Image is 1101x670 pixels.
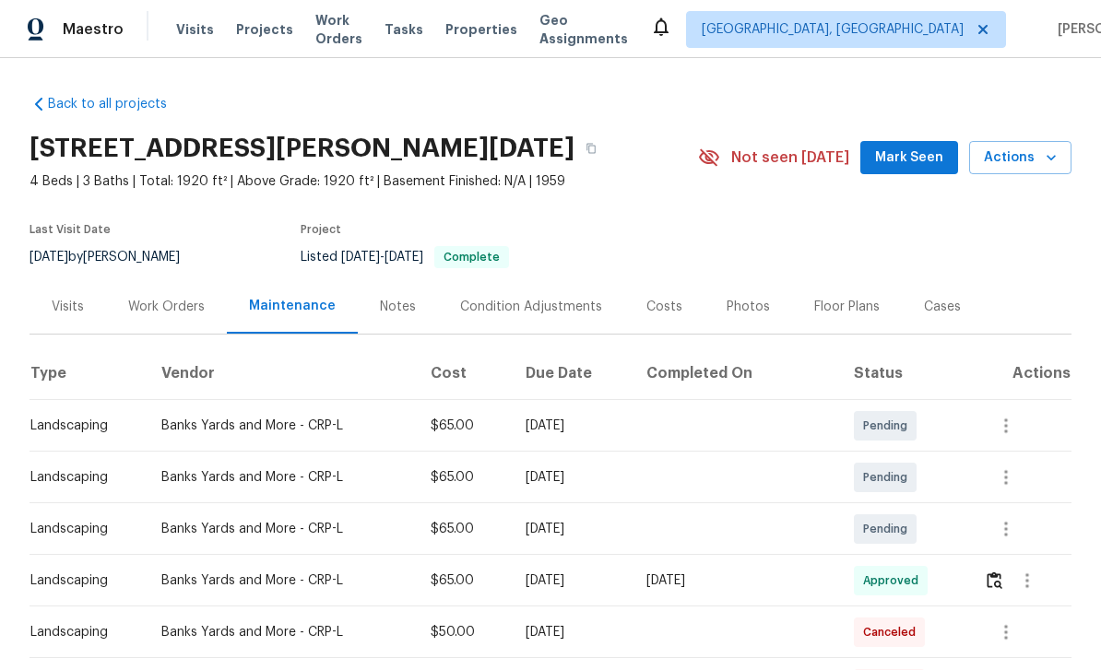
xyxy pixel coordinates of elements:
th: Vendor [147,348,416,400]
div: Landscaping [30,623,132,641]
span: Last Visit Date [30,224,111,235]
div: [DATE] [526,571,617,590]
span: Approved [863,571,926,590]
div: Notes [380,298,416,316]
span: Work Orders [315,11,362,48]
span: Pending [863,520,915,538]
span: Complete [436,252,507,263]
div: Floor Plans [814,298,880,316]
th: Status [839,348,969,400]
div: [DATE] [526,468,617,487]
div: Banks Yards and More - CRP-L [161,520,401,538]
div: Banks Yards and More - CRP-L [161,417,401,435]
span: Visits [176,20,214,39]
div: [DATE] [526,623,617,641]
div: $65.00 [431,417,495,435]
div: Banks Yards and More - CRP-L [161,468,401,487]
div: Landscaping [30,417,132,435]
div: Cases [924,298,961,316]
div: $65.00 [431,520,495,538]
button: Actions [969,141,1071,175]
div: Banks Yards and More - CRP-L [161,623,401,641]
img: Review Icon [987,571,1002,589]
span: Actions [984,147,1057,170]
h2: [STREET_ADDRESS][PERSON_NAME][DATE] [30,139,574,158]
div: by [PERSON_NAME] [30,246,202,268]
span: Maestro [63,20,124,39]
span: Geo Assignments [539,11,628,48]
span: [DATE] [30,251,68,264]
div: [DATE] [526,520,617,538]
div: Maintenance [249,297,336,315]
div: Photos [727,298,770,316]
span: Properties [445,20,517,39]
div: $65.00 [431,468,495,487]
div: [DATE] [526,417,617,435]
span: - [341,251,423,264]
div: Banks Yards and More - CRP-L [161,571,401,590]
span: Pending [863,468,915,487]
div: Work Orders [128,298,205,316]
div: Visits [52,298,84,316]
span: [GEOGRAPHIC_DATA], [GEOGRAPHIC_DATA] [702,20,964,39]
span: Mark Seen [875,147,943,170]
div: Costs [646,298,682,316]
div: [DATE] [646,571,824,590]
th: Type [30,348,147,400]
span: Canceled [863,623,923,641]
div: Condition Adjustments [460,298,602,316]
div: Landscaping [30,571,132,590]
button: Review Icon [984,558,1005,603]
button: Copy Address [574,132,608,165]
span: Project [301,224,341,235]
div: $65.00 [431,571,495,590]
th: Completed On [632,348,839,400]
a: Back to all projects [30,95,207,113]
th: Due Date [511,348,632,400]
span: Listed [301,251,509,264]
span: Pending [863,417,915,435]
button: Mark Seen [860,141,958,175]
div: $50.00 [431,623,495,641]
th: Cost [416,348,510,400]
span: Not seen [DATE] [731,148,849,167]
th: Actions [969,348,1071,400]
span: 4 Beds | 3 Baths | Total: 1920 ft² | Above Grade: 1920 ft² | Basement Finished: N/A | 1959 [30,172,698,191]
span: [DATE] [341,251,380,264]
div: Landscaping [30,468,132,487]
span: [DATE] [385,251,423,264]
span: Projects [236,20,293,39]
div: Landscaping [30,520,132,538]
span: Tasks [385,23,423,36]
